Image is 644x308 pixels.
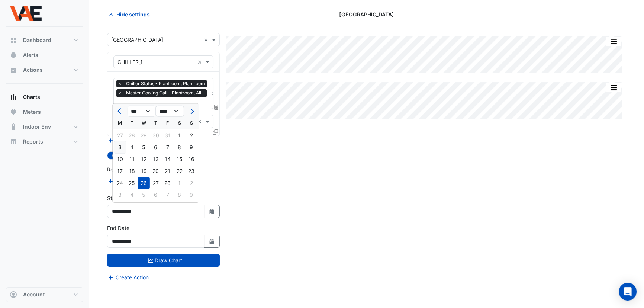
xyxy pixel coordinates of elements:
div: Wednesday, February 5, 2025 [138,141,150,153]
div: Monday, February 24, 2025 [114,177,126,189]
button: Add Equipment [107,136,152,145]
button: Actions [6,62,83,77]
div: T [126,117,138,129]
div: Friday, February 28, 2025 [162,177,174,189]
div: Thursday, February 6, 2025 [150,141,162,153]
div: 8 [174,141,186,153]
div: 24 [114,177,126,189]
div: 7 [162,141,174,153]
div: 5 [138,141,150,153]
div: Thursday, February 27, 2025 [150,177,162,189]
div: 5 [138,189,150,201]
div: 27 [150,177,162,189]
div: Monday, February 17, 2025 [114,165,126,177]
div: 10 [114,153,126,165]
div: F [162,117,174,129]
select: Select year [156,106,184,117]
div: Tuesday, January 28, 2025 [126,129,138,141]
app-icon: Alerts [10,51,17,59]
div: Friday, February 21, 2025 [162,165,174,177]
div: 6 [150,141,162,153]
div: Saturday, March 1, 2025 [174,177,186,189]
div: Thursday, January 30, 2025 [150,129,162,141]
div: Sunday, March 2, 2025 [186,177,197,189]
span: Clear [197,118,204,125]
span: × [116,89,123,97]
div: M [114,117,126,129]
div: Wednesday, January 29, 2025 [138,129,150,141]
button: Charts [6,90,83,105]
div: Sunday, March 9, 2025 [186,189,197,201]
button: Account [6,287,83,302]
div: 15 [174,153,186,165]
button: Dashboard [6,33,83,48]
div: Monday, February 3, 2025 [114,141,126,153]
label: Reference Lines [107,166,146,173]
div: 4 [126,141,138,153]
button: More Options [606,37,621,46]
div: Sunday, February 9, 2025 [186,141,197,153]
span: × [116,80,123,87]
div: 28 [162,177,174,189]
span: Chiller Status - Plantroom, Plantroom [124,80,207,87]
div: 26 [138,177,150,189]
span: Clone Favourites and Tasks from this Equipment to other Equipment [213,129,218,135]
div: Friday, March 7, 2025 [162,189,174,201]
div: 13 [150,153,162,165]
span: Master Cooling Call - Plantroom, All [124,89,203,97]
div: 6 [150,189,162,201]
app-icon: Indoor Env [10,123,17,131]
button: Alerts [6,48,83,62]
div: Friday, January 31, 2025 [162,129,174,141]
span: Meters [23,108,41,116]
div: Tuesday, February 4, 2025 [126,141,138,153]
span: Account [23,291,45,298]
div: S [174,117,186,129]
div: Wednesday, February 12, 2025 [138,153,150,165]
div: 20 [150,165,162,177]
div: 22 [174,165,186,177]
div: T [150,117,162,129]
button: Next month [187,105,196,117]
div: Monday, January 27, 2025 [114,129,126,141]
div: 9 [186,141,197,153]
div: 16 [186,153,197,165]
div: 11 [126,153,138,165]
fa-icon: Select Date [209,238,215,244]
button: Previous month [116,105,125,117]
div: Saturday, February 22, 2025 [174,165,186,177]
button: Reports [6,134,83,149]
div: Sunday, February 2, 2025 [186,129,197,141]
div: 9 [186,189,197,201]
div: Tuesday, March 4, 2025 [126,189,138,201]
div: 12 [138,153,150,165]
span: Clear [212,89,216,97]
div: Sunday, February 16, 2025 [186,153,197,165]
span: Actions [23,66,43,74]
button: Draw Chart [107,254,220,267]
div: 18 [126,165,138,177]
div: 4 [126,189,138,201]
app-icon: Meters [10,108,17,116]
span: [GEOGRAPHIC_DATA] [339,10,394,18]
button: Indoor Env [6,119,83,134]
div: 30 [150,129,162,141]
span: Dashboard [23,36,51,44]
div: Sunday, February 23, 2025 [186,165,197,177]
div: Tuesday, February 11, 2025 [126,153,138,165]
div: Monday, March 3, 2025 [114,189,126,201]
app-icon: Actions [10,66,17,74]
img: Company Logo [9,6,42,21]
div: 3 [114,189,126,201]
div: 14 [162,153,174,165]
span: Clear [197,58,204,66]
div: Monday, February 10, 2025 [114,153,126,165]
div: 25 [126,177,138,189]
span: Alerts [23,51,38,59]
span: Clear [204,36,210,44]
label: End Date [107,224,129,232]
div: Saturday, March 8, 2025 [174,189,186,201]
div: Tuesday, February 18, 2025 [126,165,138,177]
div: 17 [114,165,126,177]
div: Friday, February 7, 2025 [162,141,174,153]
